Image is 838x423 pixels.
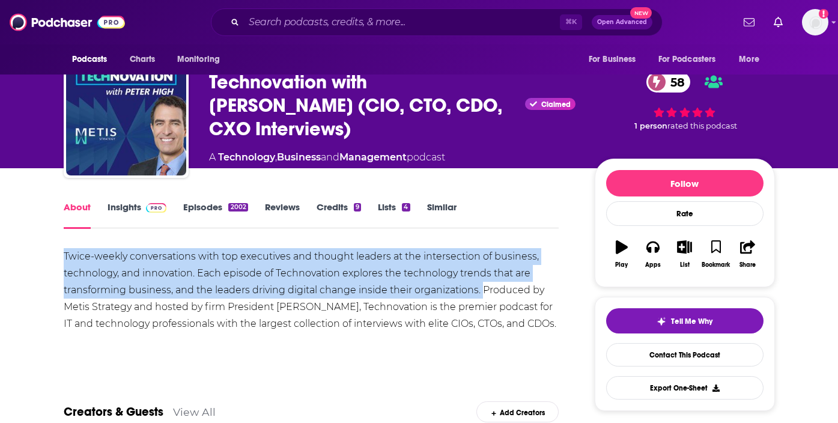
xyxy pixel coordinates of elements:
[64,404,163,419] a: Creators & Guests
[580,48,651,71] button: open menu
[218,151,275,163] a: Technology
[634,121,667,130] span: 1 person
[173,406,216,418] a: View All
[560,14,582,30] span: ⌘ K
[321,151,339,163] span: and
[66,55,186,175] img: Technovation with Peter High (CIO, CTO, CDO, CXO Interviews)
[589,51,636,68] span: For Business
[732,233,763,276] button: Share
[702,261,730,269] div: Bookmark
[667,121,737,130] span: rated this podcast
[378,201,410,229] a: Lists4
[169,48,235,71] button: open menu
[630,7,652,19] span: New
[669,233,700,276] button: List
[606,170,764,196] button: Follow
[265,201,300,229] a: Reviews
[606,376,764,400] button: Export One-Sheet
[228,203,247,211] div: 2002
[597,19,647,25] span: Open Advanced
[72,51,108,68] span: Podcasts
[64,248,559,332] div: Twice-weekly conversations with top executives and thought leaders at the intersection of busines...
[658,51,716,68] span: For Podcasters
[108,201,167,229] a: InsightsPodchaser Pro
[64,48,123,71] button: open menu
[739,12,759,32] a: Show notifications dropdown
[730,48,774,71] button: open menu
[802,9,828,35] span: Logged in as lily.gordon
[700,233,732,276] button: Bookmark
[657,317,666,326] img: tell me why sparkle
[595,59,775,143] div: 58 1 personrated this podcast
[183,201,247,229] a: Episodes2002
[541,102,571,108] span: Claimed
[211,8,663,36] div: Search podcasts, credits, & more...
[64,201,91,229] a: About
[606,308,764,333] button: tell me why sparkleTell Me Why
[177,51,220,68] span: Monitoring
[606,201,764,226] div: Rate
[277,151,321,163] a: Business
[819,9,828,19] svg: Add a profile image
[209,150,445,165] div: A podcast
[275,151,277,163] span: ,
[354,203,361,211] div: 9
[10,11,125,34] img: Podchaser - Follow, Share and Rate Podcasts
[402,203,410,211] div: 4
[680,261,690,269] div: List
[671,317,712,326] span: Tell Me Why
[244,13,560,32] input: Search podcasts, credits, & more...
[317,201,361,229] a: Credits9
[739,51,759,68] span: More
[802,9,828,35] img: User Profile
[339,151,407,163] a: Management
[637,233,669,276] button: Apps
[122,48,163,71] a: Charts
[427,201,457,229] a: Similar
[802,9,828,35] button: Show profile menu
[606,233,637,276] button: Play
[606,343,764,367] a: Contact This Podcast
[615,261,628,269] div: Play
[645,261,661,269] div: Apps
[146,203,167,213] img: Podchaser Pro
[646,72,691,93] a: 58
[651,48,733,71] button: open menu
[739,261,756,269] div: Share
[592,15,652,29] button: Open AdvancedNew
[658,72,691,93] span: 58
[130,51,156,68] span: Charts
[769,12,788,32] a: Show notifications dropdown
[476,401,559,422] div: Add Creators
